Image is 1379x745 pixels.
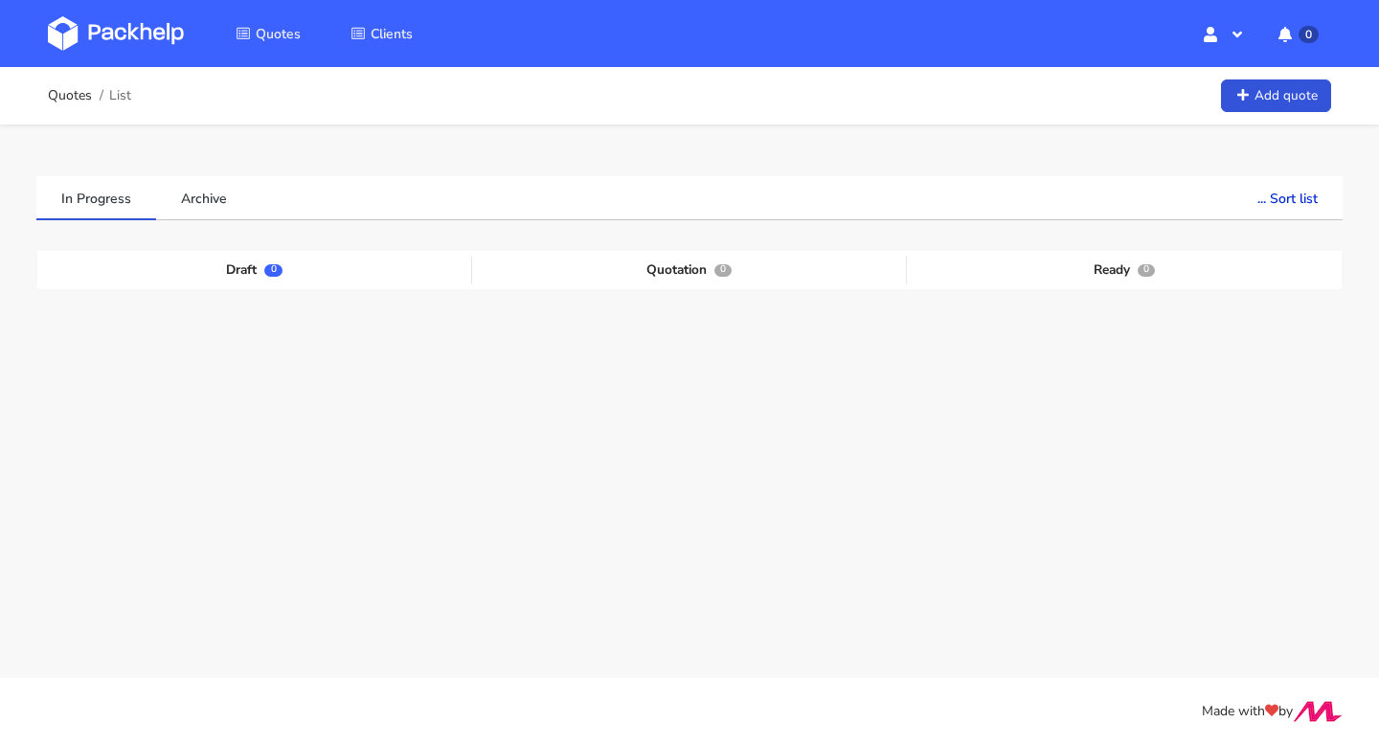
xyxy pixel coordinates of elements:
div: Quotation [472,256,907,284]
div: Made with by [23,701,1356,723]
button: ... Sort list [1232,176,1343,218]
span: Clients [371,25,413,43]
div: Ready [907,256,1342,284]
button: 0 [1263,16,1331,51]
a: Archive [156,176,252,218]
a: Quotes [48,88,92,103]
span: 0 [264,264,282,277]
a: Add quote [1221,79,1331,113]
a: In Progress [36,176,156,218]
span: Quotes [256,25,301,43]
span: 0 [1299,26,1319,43]
span: 0 [714,264,732,277]
a: Quotes [213,16,324,51]
span: List [109,88,131,103]
img: Move Closer [1293,701,1343,722]
div: Draft [37,256,472,284]
a: Clients [328,16,436,51]
span: 0 [1138,264,1155,277]
nav: breadcrumb [48,77,131,115]
img: Dashboard [48,16,184,51]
